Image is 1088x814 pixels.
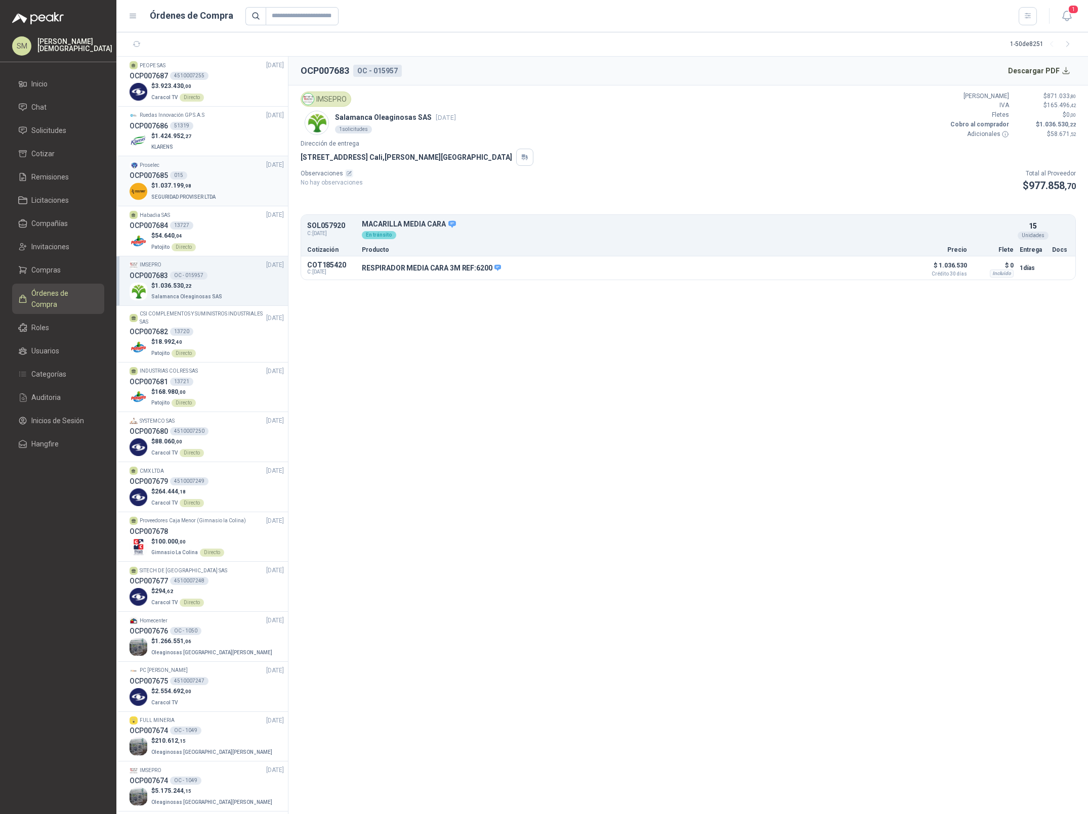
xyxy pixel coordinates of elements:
[1066,111,1076,118] span: 0
[170,272,207,280] div: OC - 015957
[130,283,147,300] img: Company Logo
[151,450,178,456] span: Caracol TV
[170,122,193,130] div: 51319
[362,264,501,273] p: RESPIRADOR MEDIA CARA 3M REF:6200
[301,139,1076,149] p: Dirección de entrega
[266,160,284,170] span: [DATE]
[130,426,168,437] h3: OCP007680
[130,575,168,586] h3: OCP007677
[266,210,284,220] span: [DATE]
[151,131,191,141] p: $
[130,466,284,508] a: CMX LTDA[DATE] OCP0076794510007249Company Logo$264.444,18Caracol TVDirecto
[916,272,967,277] span: Crédito 30 días
[151,736,274,746] p: $
[130,61,284,102] a: PEOPE SAS[DATE] OCP0076874510007255Company Logo$3.923.430,00Caracol TVDirecto
[178,389,186,395] span: ,00
[175,439,182,444] span: ,00
[353,65,402,77] div: OC - 015957
[12,365,104,384] a: Categorías
[362,247,910,253] p: Producto
[155,282,191,289] span: 1.036.530
[948,110,1009,120] p: Fletes
[1068,5,1079,14] span: 1
[140,211,170,219] p: Habadia SAS
[140,517,246,525] p: Proveedores Caja Menor (Gimnasio la Colina)
[335,125,372,133] div: 1 solicitudes
[307,247,356,253] p: Cotización
[305,111,328,134] img: Company Logo
[150,9,233,23] h1: Órdenes de Compra
[130,111,284,152] a: Company LogoRuedas Innovación GP S.A.S[DATE] OCP00768651319Company Logo$1.424.952,27KLARENS
[130,376,168,387] h3: OCP007681
[990,269,1014,278] div: Incluido
[1015,129,1076,139] p: $
[184,689,191,694] span: ,00
[130,111,138,119] img: Company Logo
[140,310,266,326] p: CSI COMPLEMENTOS Y SUMINISTROS INDUSTRIALES SAS
[180,599,204,607] div: Directo
[178,539,186,545] span: ,00
[151,231,196,241] p: $
[155,132,191,140] span: 1.424.952
[1047,102,1076,109] span: 165.496
[266,466,284,476] span: [DATE]
[948,101,1009,110] p: IVA
[130,638,147,656] img: Company Logo
[31,102,47,113] span: Chat
[130,161,138,169] img: Company Logo
[184,83,191,89] span: ,00
[140,367,198,375] p: INDUSTRIAS COLRES SAS
[1002,61,1076,81] button: Descargar PDF
[151,387,196,397] p: $
[140,467,164,475] p: CMX LTDA
[130,516,284,558] a: Proveedores Caja Menor (Gimnasio la Colina)[DATE] OCP007678Company Logo$100.000,00Gimnasio La Col...
[12,341,104,360] a: Usuarios
[130,688,147,706] img: Company Logo
[172,349,196,357] div: Directo
[301,169,363,178] p: Observaciones
[155,737,186,744] span: 210.612
[140,261,161,269] p: IMSEPRO
[140,567,227,575] p: SITECH DE [GEOGRAPHIC_DATA] SAS
[266,566,284,575] span: [DATE]
[31,195,69,206] span: Licitaciones
[12,74,104,94] a: Inicio
[155,787,191,794] span: 5.175.244
[155,388,186,395] span: 168.980
[12,191,104,210] a: Licitaciones
[151,550,198,555] span: Gimnasio La Colina
[37,38,112,52] p: [PERSON_NAME] [DEMOGRAPHIC_DATA]
[175,339,182,345] span: ,40
[130,326,168,337] h3: OCP007682
[151,500,178,506] span: Caracol TV
[130,438,147,456] img: Company Logo
[307,230,356,238] span: C: [DATE]
[1029,220,1037,232] p: 15
[184,183,191,189] span: ,98
[12,121,104,140] a: Solicitudes
[303,94,314,105] img: Company Logo
[335,112,456,123] p: Salamanca Oleaginosas SAS
[155,438,182,445] span: 88.060
[151,181,218,191] p: $
[151,337,196,347] p: $
[12,144,104,163] a: Cotizar
[266,367,284,376] span: [DATE]
[12,434,104,454] a: Hangfire
[130,183,147,200] img: Company Logo
[31,345,59,356] span: Usuarios
[266,516,284,526] span: [DATE]
[151,95,178,100] span: Caracol TV
[170,477,208,485] div: 4510007249
[130,617,138,625] img: Company Logo
[1051,130,1076,138] span: 58.671
[1023,178,1076,194] p: $
[266,313,284,323] span: [DATE]
[130,526,168,537] h3: OCP007678
[140,111,204,119] p: Ruedas Innovación GP S.A.S
[1010,36,1076,53] div: 1 - 50 de 8251
[266,260,284,270] span: [DATE]
[155,688,191,695] span: 2.554.692
[266,61,284,70] span: [DATE]
[151,294,222,299] span: Salamanca Oleaginosas SAS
